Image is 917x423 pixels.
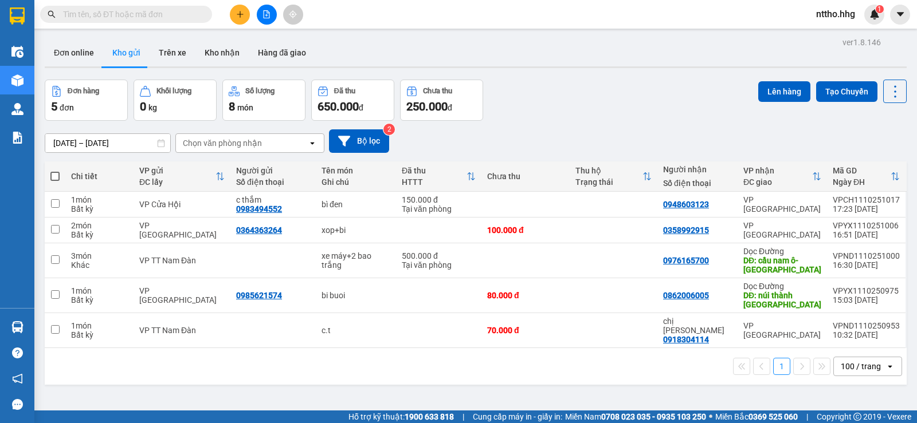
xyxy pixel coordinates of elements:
span: aim [289,10,297,18]
span: Miền Bắc [715,410,798,423]
div: DĐ: cầu nam ô-đà nẵng [743,256,821,274]
div: xe máy+2 bao trắng [322,251,390,270]
div: HTTT [402,177,467,187]
span: plus [236,10,244,18]
button: file-add [257,5,277,25]
button: Đã thu650.000đ [311,80,394,121]
div: 0948603123 [663,200,709,209]
div: Tại văn phòng [402,204,476,214]
div: VPYX1110251006 [833,221,900,230]
th: Toggle SortBy [396,161,481,192]
div: c thắm [236,195,310,204]
div: 0918304114 [663,335,709,344]
strong: 1900 633 818 [405,412,454,421]
div: 150.000 đ [402,195,476,204]
div: VPCH1110251017 [833,195,900,204]
div: ĐC giao [743,177,812,187]
div: Số điện thoại [236,177,310,187]
button: caret-down [890,5,910,25]
img: warehouse-icon [11,321,23,333]
span: | [463,410,464,423]
div: 17:23 [DATE] [833,204,900,214]
img: warehouse-icon [11,74,23,86]
svg: open [308,139,317,148]
div: VP [GEOGRAPHIC_DATA] [139,286,225,305]
div: VPYX1110250975 [833,286,900,295]
th: Toggle SortBy [827,161,906,192]
span: kg [148,103,157,112]
span: 5 [51,100,57,113]
div: VP TT Nam Đàn [139,256,225,265]
button: plus [230,5,250,25]
button: Khối lượng0kg [134,80,217,121]
button: Kho nhận [195,39,249,66]
div: Ngày ĐH [833,177,891,187]
button: Đơn hàng5đơn [45,80,128,121]
span: Cung cấp máy in - giấy in: [473,410,562,423]
div: Mã GD [833,166,891,175]
div: 15:03 [DATE] [833,295,900,305]
div: Bất kỳ [71,204,128,214]
div: 100 / trang [841,361,881,372]
div: VP TT Nam Đàn [139,326,225,335]
div: Trạng thái [575,177,642,187]
div: bi buoi [322,291,390,300]
img: solution-icon [11,132,23,144]
button: Số lượng8món [222,80,305,121]
div: 2 món [71,221,128,230]
sup: 1 [876,5,884,13]
div: xop+bi [322,226,390,235]
div: Ghi chú [322,177,390,187]
div: Tại văn phòng [402,260,476,270]
div: VP [GEOGRAPHIC_DATA] [743,195,821,214]
span: nttho.hhg [807,7,864,21]
div: 0358992915 [663,226,709,235]
button: aim [283,5,303,25]
div: Bất kỳ [71,330,128,339]
span: 250.000 [406,100,448,113]
div: 10:32 [DATE] [833,330,900,339]
button: Tạo Chuyến [816,81,877,102]
span: món [237,103,253,112]
div: VP nhận [743,166,812,175]
th: Toggle SortBy [738,161,827,192]
div: c.t [322,326,390,335]
span: question-circle [12,347,23,358]
div: Tên món [322,166,390,175]
span: Hỗ trợ kỹ thuật: [348,410,454,423]
div: 16:30 [DATE] [833,260,900,270]
span: | [806,410,808,423]
div: Chọn văn phòng nhận [183,137,262,149]
th: Toggle SortBy [570,161,657,192]
th: Toggle SortBy [134,161,230,192]
span: 650.000 [318,100,359,113]
div: Bất kỳ [71,295,128,305]
div: DĐ: núi thành Q NAM [743,291,821,309]
div: 70.000 đ [487,326,563,335]
div: 1 món [71,321,128,330]
button: Hàng đã giao [249,39,315,66]
span: 0 [140,100,146,113]
div: Đơn hàng [68,87,99,95]
div: Khối lượng [156,87,191,95]
div: Chưa thu [487,172,563,181]
div: Khác [71,260,128,270]
img: warehouse-icon [11,103,23,115]
span: notification [12,373,23,384]
div: ver 1.8.146 [842,36,881,49]
span: đơn [60,103,74,112]
div: Đã thu [334,87,355,95]
div: Chi tiết [71,172,128,181]
div: 0985621574 [236,291,282,300]
button: Kho gửi [103,39,150,66]
span: ⚪️ [709,414,712,419]
span: message [12,399,23,410]
div: bì đen [322,200,390,209]
span: 8 [229,100,235,113]
img: icon-new-feature [869,9,880,19]
button: Đơn online [45,39,103,66]
input: Select a date range. [45,134,170,152]
span: search [48,10,56,18]
span: 1 [877,5,881,13]
div: VP Cửa Hội [139,200,225,209]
